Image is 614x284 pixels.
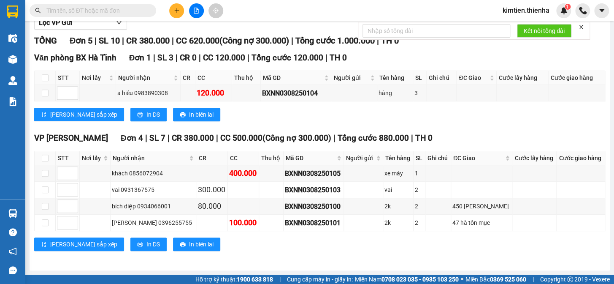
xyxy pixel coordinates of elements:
span: Mã GD [263,73,323,82]
button: sort-ascending[PERSON_NAME] sắp xếp [34,108,124,121]
button: caret-down [594,3,609,18]
span: | [94,35,96,46]
button: file-add [189,3,204,18]
th: SL [413,71,427,85]
span: ĐC Giao [453,153,503,163]
span: aim [213,8,219,14]
div: 47 hà tôn mục [452,218,511,227]
span: CR 380.000 [172,133,214,143]
span: | [168,133,170,143]
span: Hỗ trợ kỹ thuật: [195,275,273,284]
button: Kết nối tổng đài [517,24,571,38]
div: 400.000 [229,167,257,179]
button: aim [208,3,223,18]
span: Nơi lấy [82,73,107,82]
span: In biên lai [189,240,214,249]
span: question-circle [9,228,17,236]
span: search [35,8,41,14]
span: In DS [146,240,160,249]
th: Cước lấy hàng [497,71,549,85]
td: BXNN0308250103 [284,182,344,198]
th: Cước giao hàng [549,71,605,85]
span: Lọc VP Gửi [39,17,72,28]
span: ) [286,35,289,46]
span: VP [PERSON_NAME] [34,133,108,143]
span: kimtien.thienha [496,5,556,16]
div: vai 0931367575 [112,185,195,194]
div: 3 [414,88,425,98]
div: 450 [PERSON_NAME] [452,202,511,211]
th: STT [56,71,80,85]
span: TH 0 [415,133,433,143]
span: plus [174,8,180,14]
span: ( [262,133,265,143]
div: BXNN0308250104 [262,88,330,98]
span: | [247,53,249,63]
span: CC 500.000 [220,133,262,143]
div: 2k [384,218,412,227]
span: ( [219,35,222,46]
span: Miền Nam [355,275,459,284]
div: 2k [384,202,412,211]
div: 2 [415,202,424,211]
span: | [333,133,335,143]
span: Tổng cước 120.000 [252,53,323,63]
div: 300.000 [197,184,226,196]
span: close [578,24,584,30]
span: TỔNG [34,35,57,46]
div: khách 0856072904 [112,169,195,178]
span: SL 3 [157,53,173,63]
span: | [171,35,173,46]
input: Nhập số tổng đài [362,24,510,38]
span: Miền Bắc [465,275,526,284]
span: | [122,35,124,46]
th: Cước giao hàng [557,151,605,165]
div: 120.000 [197,87,230,99]
span: sort-ascending [41,241,47,248]
th: STT [56,151,80,165]
button: sort-ascending[PERSON_NAME] sắp xếp [34,238,124,251]
span: Tổng cước 1.000.000 [295,35,374,46]
th: Tên hàng [377,71,413,85]
span: Kết nối tổng đài [524,26,565,35]
div: hàng [379,88,411,98]
th: CC [195,71,232,85]
th: Cước lấy hàng [512,151,557,165]
span: Đơn 4 [121,133,143,143]
button: printerIn DS [130,238,167,251]
span: Đơn 5 [70,35,92,46]
span: ⚪️ [461,278,463,281]
span: Công nợ 300.000 [265,133,328,143]
span: Người nhận [118,73,172,82]
div: xe máy [384,169,412,178]
span: printer [180,241,186,248]
img: warehouse-icon [8,76,17,85]
th: Tên hàng [383,151,414,165]
span: sort-ascending [41,112,47,118]
span: copyright [567,276,573,282]
img: solution-icon [8,97,17,106]
span: | [411,133,413,143]
span: | [216,133,218,143]
span: | [325,53,327,63]
span: printer [137,241,143,248]
span: Văn phòng BX Hà Tĩnh [34,53,116,63]
img: warehouse-icon [8,34,17,43]
span: | [145,133,147,143]
div: BXNN0308250105 [285,168,342,179]
span: down [116,19,122,26]
span: SL 10 [98,35,119,46]
span: file-add [193,8,199,14]
th: CC [228,151,259,165]
span: | [291,35,293,46]
div: bích diệp 0934066001 [112,202,195,211]
sup: 1 [565,4,571,10]
th: CR [196,151,227,165]
div: 1k [11,35,156,54]
span: | [279,275,281,284]
span: CR 0 [180,53,197,63]
td: BXNN0308250104 [261,85,332,101]
span: Công nợ 300.000 [222,35,286,46]
img: warehouse-icon [8,55,17,64]
span: CR 380.000 [126,35,169,46]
